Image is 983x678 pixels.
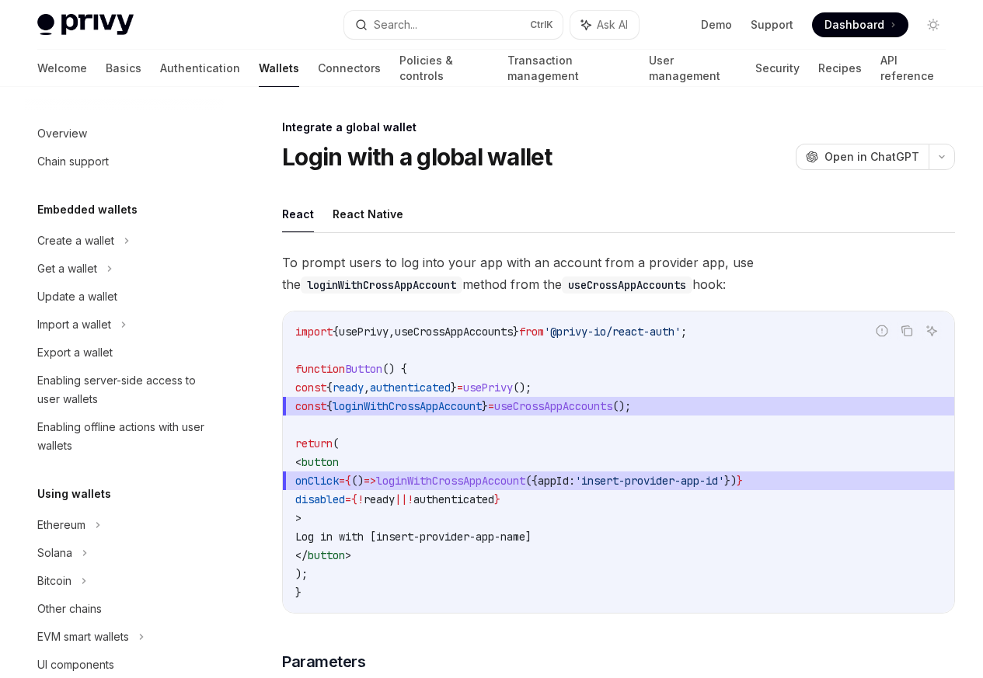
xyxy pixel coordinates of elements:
[364,474,376,488] span: =>
[395,492,407,506] span: ||
[345,474,351,488] span: {
[339,474,345,488] span: =
[326,399,333,413] span: {
[364,381,370,395] span: ,
[597,17,628,33] span: Ask AI
[37,315,111,334] div: Import a wallet
[295,530,532,544] span: Log in with [insert-provider-app-name]
[37,485,111,503] h5: Using wallets
[345,362,382,376] span: Button
[796,144,929,170] button: Open in ChatGPT
[295,455,302,469] span: <
[612,399,631,413] span: ();
[544,325,681,339] span: '@privy-io/react-auth'
[824,149,919,165] span: Open in ChatGPT
[407,492,413,506] span: !
[399,50,489,87] a: Policies & controls
[339,325,389,339] span: usePrivy
[451,381,457,395] span: }
[295,381,326,395] span: const
[25,148,224,176] a: Chain support
[370,381,451,395] span: authenticated
[737,474,743,488] span: }
[282,196,314,232] button: React
[326,381,333,395] span: {
[519,325,544,339] span: from
[488,399,494,413] span: =
[880,50,946,87] a: API reference
[463,381,513,395] span: usePrivy
[374,16,417,34] div: Search...
[755,50,800,87] a: Security
[37,371,214,409] div: Enabling server-side access to user wallets
[376,474,525,488] span: loginWithCrossAppAccount
[37,343,113,362] div: Export a wallet
[389,325,395,339] span: ,
[295,492,345,506] span: disabled
[525,474,538,488] span: ({
[295,548,308,562] span: </
[344,11,563,39] button: Search...CtrlK
[701,17,732,33] a: Demo
[106,50,141,87] a: Basics
[681,325,687,339] span: ;
[308,548,345,562] span: button
[333,325,339,339] span: {
[37,544,72,562] div: Solana
[513,381,532,395] span: ();
[37,50,87,87] a: Welcome
[37,152,109,171] div: Chain support
[37,600,102,618] div: Other chains
[494,492,500,506] span: }
[333,381,364,395] span: ready
[575,474,724,488] span: 'insert-provider-app-id'
[301,276,462,294] code: loginWithCrossAppAccount
[333,436,339,450] span: (
[282,120,955,135] div: Integrate a global wallet
[295,436,333,450] span: return
[351,474,364,488] span: ()
[160,50,240,87] a: Authentication
[37,14,134,36] img: light logo
[295,586,302,600] span: }
[922,321,942,341] button: Ask AI
[724,474,737,488] span: })
[570,11,639,39] button: Ask AI
[37,124,87,143] div: Overview
[25,367,224,413] a: Enabling server-side access to user wallets
[318,50,381,87] a: Connectors
[282,651,365,673] span: Parameters
[395,325,513,339] span: useCrossAppAccounts
[921,12,946,37] button: Toggle dark mode
[25,413,224,460] a: Enabling offline actions with user wallets
[37,418,214,455] div: Enabling offline actions with user wallets
[37,231,114,250] div: Create a wallet
[37,572,71,590] div: Bitcoin
[295,325,333,339] span: import
[295,474,339,488] span: onClick
[295,399,326,413] span: const
[364,492,395,506] span: ready
[649,50,737,87] a: User management
[282,252,955,295] span: To prompt users to log into your app with an account from a provider app, use the method from the...
[295,362,345,376] span: function
[482,399,488,413] span: }
[37,655,114,674] div: UI components
[302,455,339,469] span: button
[333,399,482,413] span: loginWithCrossAppAccount
[295,511,302,525] span: >
[872,321,892,341] button: Report incorrect code
[25,595,224,623] a: Other chains
[37,287,117,306] div: Update a wallet
[37,516,85,534] div: Ethereum
[345,548,351,562] span: >
[818,50,862,87] a: Recipes
[357,492,364,506] span: !
[494,399,612,413] span: useCrossAppAccounts
[812,12,908,37] a: Dashboard
[351,492,357,506] span: {
[25,120,224,148] a: Overview
[333,196,403,232] button: React Native
[507,50,631,87] a: Transaction management
[25,339,224,367] a: Export a wallet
